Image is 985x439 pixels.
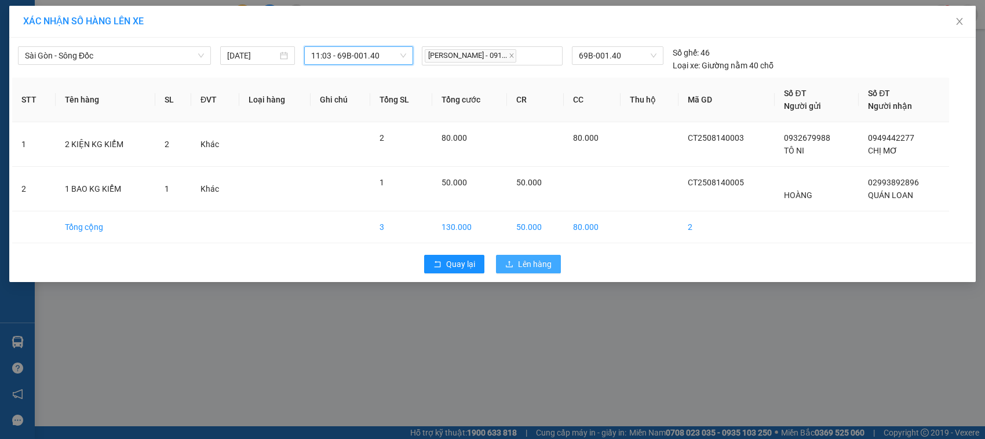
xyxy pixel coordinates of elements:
td: 1 BAO KG KIỂM [56,167,155,211]
span: Số ĐT [868,89,890,98]
td: 2 [678,211,775,243]
span: upload [505,260,513,269]
th: Tổng SL [370,78,432,122]
td: 2 KIỆN KG KIỂM [56,122,155,167]
th: Thu hộ [621,78,678,122]
th: Tên hàng [56,78,155,122]
button: uploadLên hàng [496,255,561,273]
input: 14/08/2025 [227,49,278,62]
div: 46 [673,46,710,59]
span: 2 [380,133,384,142]
span: 69B-001.40 [579,47,656,64]
span: 50.000 [516,178,542,187]
span: 1 [165,184,169,193]
span: close [509,53,515,58]
span: [PERSON_NAME] - 091... [425,49,516,63]
span: 0949442277 [868,133,914,142]
span: rollback [433,260,442,269]
span: 02993892896 [868,178,919,187]
td: 2 [12,167,56,211]
span: 2 [165,140,169,149]
span: 80.000 [442,133,467,142]
span: Số ghế: [673,46,699,59]
span: HOÀNG [784,191,812,200]
span: QUÁN LOAN [868,191,913,200]
th: Tổng cước [432,78,506,122]
span: Quay lại [446,258,475,270]
td: 3 [370,211,432,243]
th: CC [564,78,621,122]
td: Khác [191,122,239,167]
th: SL [155,78,191,122]
th: Mã GD [678,78,775,122]
button: rollbackQuay lại [424,255,484,273]
th: CR [507,78,564,122]
span: CT2508140003 [688,133,744,142]
span: Lên hàng [518,258,552,270]
span: Sài Gòn - Sông Đốc [25,47,204,64]
td: 80.000 [564,211,621,243]
span: Loại xe: [673,59,700,72]
span: Người nhận [868,101,912,111]
th: Ghi chú [311,78,370,122]
span: Người gửi [784,101,821,111]
td: 130.000 [432,211,506,243]
td: 1 [12,122,56,167]
span: close [955,17,964,26]
span: 50.000 [442,178,467,187]
span: CT2508140005 [688,178,744,187]
span: 0932679988 [784,133,830,142]
td: Khác [191,167,239,211]
span: Số ĐT [784,89,806,98]
td: Tổng cộng [56,211,155,243]
span: 80.000 [573,133,599,142]
span: 11:03 - 69B-001.40 [311,47,406,64]
button: Close [943,6,976,38]
td: 50.000 [507,211,564,243]
th: ĐVT [191,78,239,122]
th: Loại hàng [239,78,311,122]
span: 1 [380,178,384,187]
th: STT [12,78,56,122]
div: Giường nằm 40 chỗ [673,59,774,72]
span: CHỊ MƠ [868,146,898,155]
span: XÁC NHẬN SỐ HÀNG LÊN XE [23,16,144,27]
span: TÔ NI [784,146,804,155]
